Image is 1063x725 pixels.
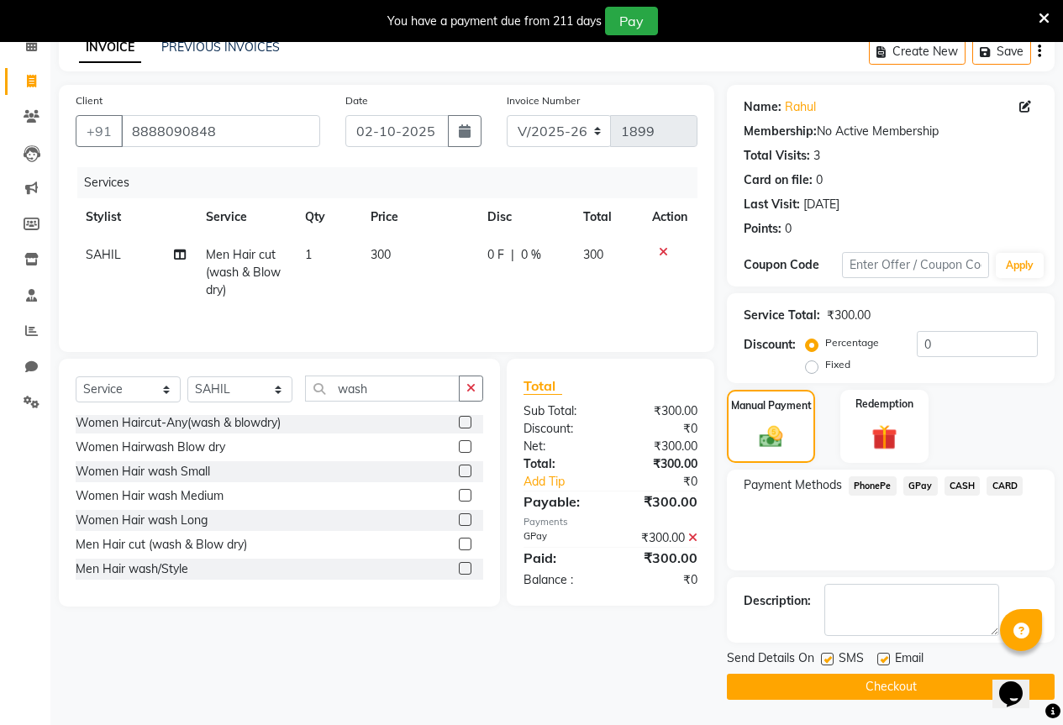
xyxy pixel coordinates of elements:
div: Services [77,167,710,198]
iframe: chat widget [992,658,1046,708]
span: SMS [839,649,864,670]
span: 0 % [521,246,541,264]
button: Create New [869,39,966,65]
span: PhonePe [849,476,897,496]
button: Checkout [727,674,1055,700]
div: ₹0 [627,473,710,491]
span: Send Details On [727,649,814,670]
div: Discount: [744,336,796,354]
span: CARD [987,476,1023,496]
a: Add Tip [511,473,627,491]
div: No Active Membership [744,123,1038,140]
th: Total [573,198,642,236]
div: Sub Total: [511,402,611,420]
div: Name: [744,98,781,116]
div: 0 [816,171,823,189]
div: Women Hair wash Medium [76,487,224,505]
span: GPay [903,476,938,496]
span: 0 F [487,246,504,264]
div: Last Visit: [744,196,800,213]
span: Email [895,649,924,670]
th: Disc [477,198,573,236]
div: Description: [744,592,811,610]
div: GPay [511,529,611,547]
div: ₹300.00 [610,491,710,512]
span: Men Hair cut (wash & Blow dry) [206,247,281,297]
th: Qty [295,198,360,236]
div: Paid: [511,548,611,568]
th: Service [196,198,294,236]
label: Redemption [855,397,913,412]
span: 300 [583,247,603,262]
div: ₹0 [610,420,710,438]
input: Search or Scan [305,376,460,402]
div: Total: [511,455,611,473]
th: Stylist [76,198,196,236]
div: Payable: [511,491,611,512]
a: PREVIOUS INVOICES [161,39,280,55]
span: CASH [945,476,981,496]
label: Invoice Number [507,93,580,108]
button: Pay [605,7,658,35]
div: Points: [744,220,781,238]
a: Rahul [785,98,816,116]
img: _cash.svg [752,423,791,450]
div: Men Hair cut (wash & Blow dry) [76,536,247,554]
label: Date [345,93,368,108]
div: You have a payment due from 211 days [387,13,602,30]
div: Women Haircut-Any(wash & blowdry) [76,414,281,432]
div: Service Total: [744,307,820,324]
span: 300 [371,247,391,262]
span: Total [524,377,562,395]
button: Save [972,39,1031,65]
div: Net: [511,438,611,455]
th: Action [642,198,697,236]
div: Balance : [511,571,611,589]
div: ₹300.00 [610,548,710,568]
label: Client [76,93,103,108]
div: ₹300.00 [827,307,871,324]
div: [DATE] [803,196,839,213]
button: Apply [996,253,1044,278]
div: 0 [785,220,792,238]
label: Manual Payment [731,398,812,413]
div: ₹300.00 [610,529,710,547]
div: ₹300.00 [610,438,710,455]
div: ₹0 [610,571,710,589]
img: _gift.svg [864,422,905,453]
div: Card on file: [744,171,813,189]
div: 3 [813,147,820,165]
div: ₹300.00 [610,455,710,473]
div: Men Hair wash/Style [76,560,188,578]
th: Price [360,198,477,236]
div: ₹300.00 [610,402,710,420]
div: Total Visits: [744,147,810,165]
input: Enter Offer / Coupon Code [842,252,989,278]
label: Fixed [825,357,850,372]
label: Percentage [825,335,879,350]
div: Women Hair wash Small [76,463,210,481]
button: +91 [76,115,123,147]
div: Discount: [511,420,611,438]
div: Membership: [744,123,817,140]
div: Women Hair wash Long [76,512,208,529]
div: Coupon Code [744,256,842,274]
input: Search by Name/Mobile/Email/Code [121,115,320,147]
span: | [511,246,514,264]
div: Women Hairwash Blow dry [76,439,225,456]
a: INVOICE [79,33,141,63]
span: 1 [305,247,312,262]
span: SAHIL [86,247,121,262]
span: Payment Methods [744,476,842,494]
div: Payments [524,515,697,529]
